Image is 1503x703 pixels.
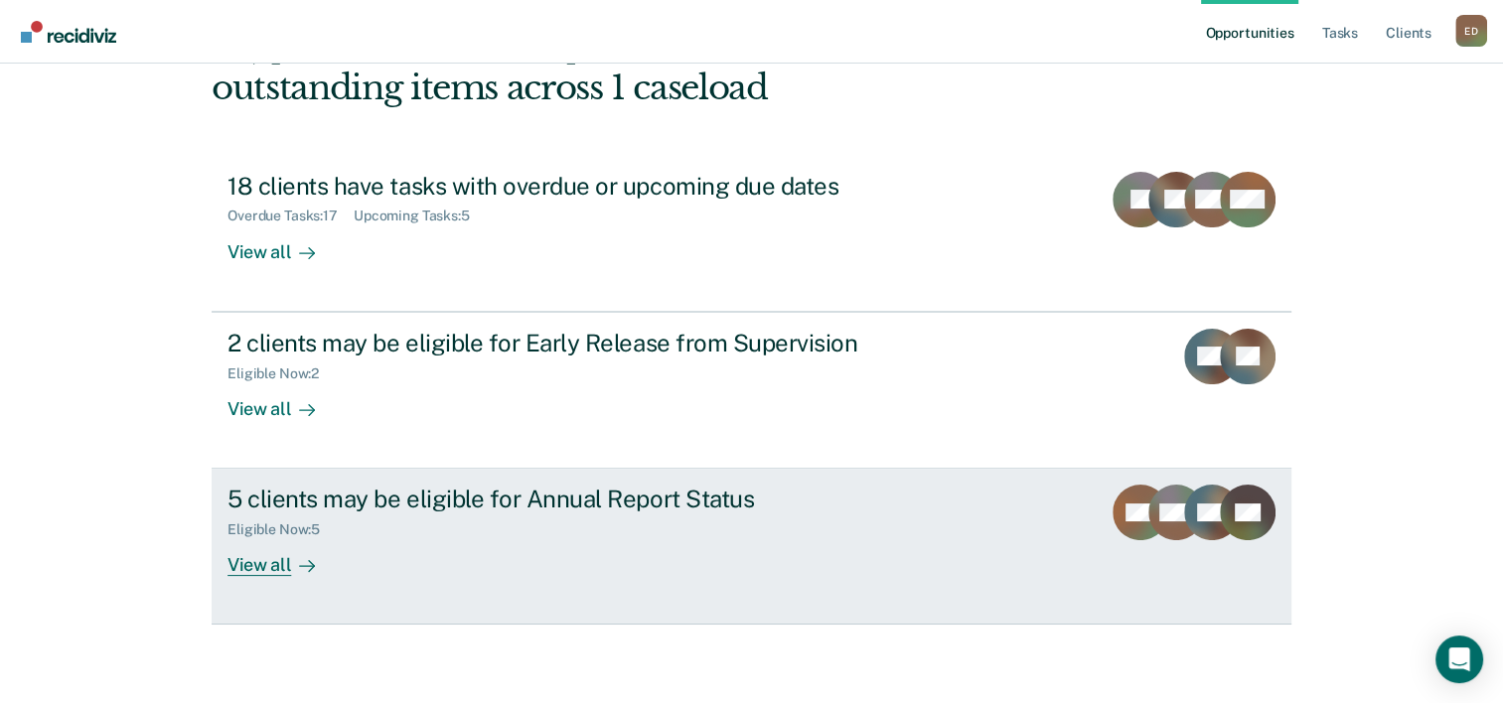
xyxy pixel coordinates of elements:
a: 2 clients may be eligible for Early Release from SupervisionEligible Now:2View all [212,312,1291,469]
div: View all [227,381,339,420]
div: Open Intercom Messenger [1435,635,1483,683]
div: E D [1455,15,1487,47]
button: Profile dropdown button [1455,15,1487,47]
img: Recidiviz [21,21,116,43]
div: 18 clients have tasks with overdue or upcoming due dates [227,172,925,201]
div: 5 clients may be eligible for Annual Report Status [227,485,925,513]
a: 18 clients have tasks with overdue or upcoming due datesOverdue Tasks:17Upcoming Tasks:5View all [212,156,1291,312]
div: Hi, [PERSON_NAME]. We’ve found some outstanding items across 1 caseload [212,27,1075,108]
div: Eligible Now : 5 [227,521,336,538]
div: Eligible Now : 2 [227,365,335,382]
div: Upcoming Tasks : 5 [354,208,486,224]
div: Overdue Tasks : 17 [227,208,354,224]
div: View all [227,538,339,577]
div: 2 clients may be eligible for Early Release from Supervision [227,329,925,357]
a: 5 clients may be eligible for Annual Report StatusEligible Now:5View all [212,469,1291,625]
div: View all [227,224,339,263]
